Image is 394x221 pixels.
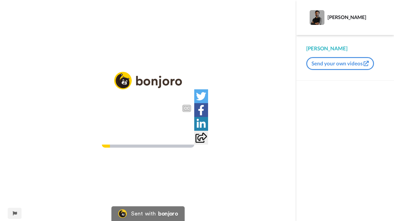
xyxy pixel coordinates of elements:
div: [PERSON_NAME] [306,45,384,52]
span: 0:23 [106,132,117,140]
img: logo_full.png [114,72,182,89]
img: Profile Image [310,10,324,25]
span: / [118,132,120,140]
div: [PERSON_NAME] [328,14,384,20]
button: Send your own videos [306,57,374,70]
div: bonjoro [158,211,178,216]
div: Sent with [131,211,156,216]
div: CC [183,105,191,111]
img: Bonjoro Logo [118,209,127,218]
a: Bonjoro LogoSent withbonjoro [111,206,185,221]
span: 4:41 [122,132,132,140]
img: Full screen [183,133,189,139]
